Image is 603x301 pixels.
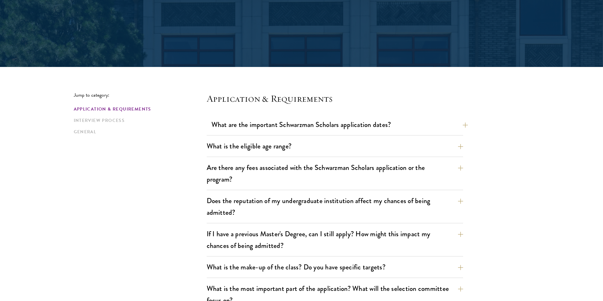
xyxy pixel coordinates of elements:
[207,160,463,186] button: Are there any fees associated with the Schwarzman Scholars application or the program?
[74,129,203,135] a: General
[207,194,463,220] button: Does the reputation of my undergraduate institution affect my chances of being admitted?
[207,227,463,253] button: If I have a previous Master's Degree, can I still apply? How might this impact my chances of bein...
[74,92,207,98] p: Jump to category:
[211,117,468,132] button: What are the important Schwarzman Scholars application dates?
[207,92,463,105] h4: Application & Requirements
[207,260,463,274] button: What is the make-up of the class? Do you have specific targets?
[74,106,203,112] a: Application & Requirements
[207,139,463,153] button: What is the eligible age range?
[74,117,203,124] a: Interview Process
